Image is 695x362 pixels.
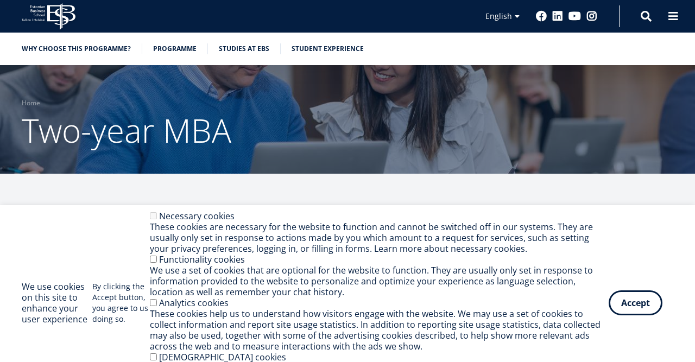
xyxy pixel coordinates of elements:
p: By clicking the Accept button, you agree to us doing so. [92,281,150,325]
a: Home [22,98,40,109]
div: These cookies help us to understand how visitors engage with the website. We may use a set of coo... [150,308,609,352]
a: Programme [153,43,197,54]
h2: We use cookies on this site to enhance your user experience [22,281,92,325]
a: Studies at EBS [219,43,269,54]
div: We use a set of cookies that are optional for the website to function. They are usually only set ... [150,265,609,297]
label: Necessary cookies [159,210,235,222]
a: Linkedin [552,11,563,22]
a: Youtube [568,11,581,22]
span: Two-year MBA [22,108,231,153]
div: These cookies are necessary for the website to function and cannot be switched off in our systems... [150,221,609,254]
a: Facebook [536,11,547,22]
a: Student experience [292,43,364,54]
a: Instagram [586,11,597,22]
button: Accept [609,290,662,315]
label: Analytics cookies [159,297,229,309]
a: Why choose this programme? [22,43,131,54]
label: Functionality cookies [159,253,245,265]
